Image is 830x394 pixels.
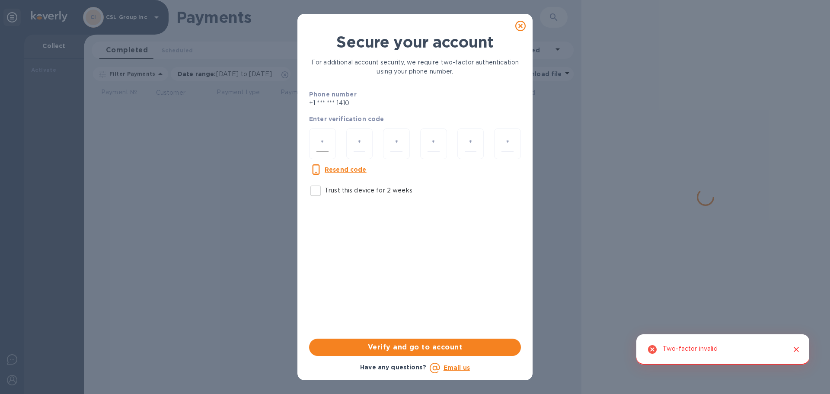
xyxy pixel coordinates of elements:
a: Email us [444,364,470,371]
b: Phone number [309,91,357,98]
p: For additional account security, we require two-factor authentication using your phone number. [309,58,521,76]
span: Verify and go to account [316,342,514,352]
u: Resend code [325,166,367,173]
p: Trust this device for 2 weeks [325,186,412,195]
button: Close [791,344,802,355]
h1: Secure your account [309,33,521,51]
p: Enter verification code [309,115,521,123]
b: Have any questions? [360,364,426,371]
button: Verify and go to account [309,339,521,356]
div: Two-factor invalid [663,341,718,358]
